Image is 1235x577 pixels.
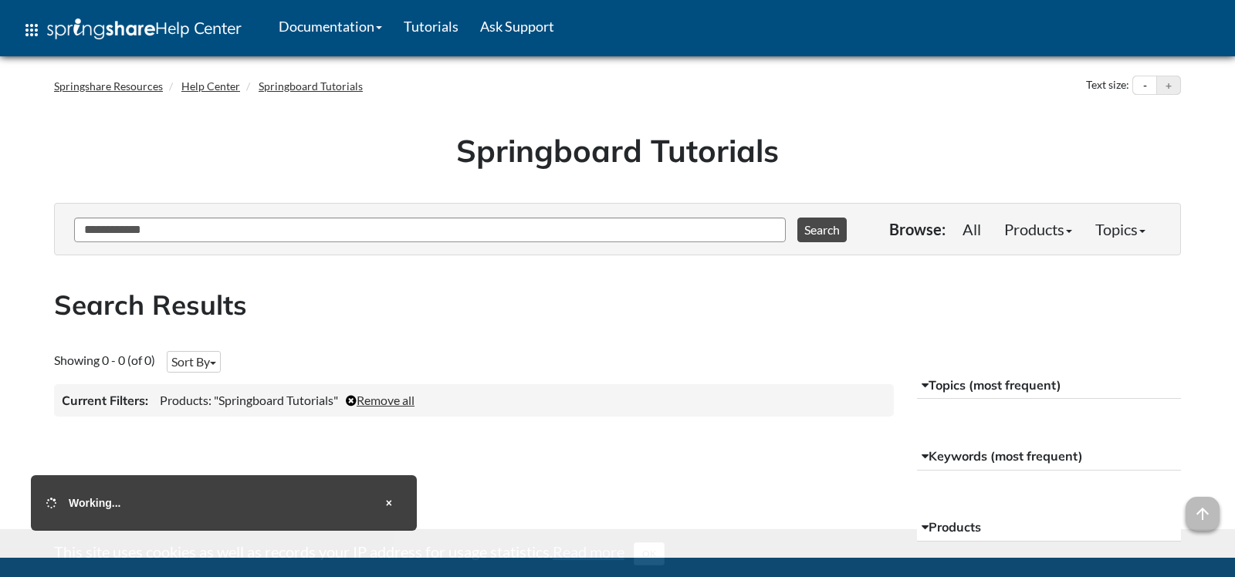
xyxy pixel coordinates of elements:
[54,353,155,367] span: Showing 0 - 0 (of 0)
[1186,498,1220,517] a: arrow_upward
[1157,76,1180,95] button: Increase text size
[917,372,1182,400] button: Topics (most frequent)
[214,393,338,407] span: "Springboard Tutorials"
[1084,214,1157,245] a: Topics
[39,541,1196,565] div: This site uses cookies as well as records your IP address for usage statistics.
[268,7,393,46] a: Documentation
[393,7,469,46] a: Tutorials
[181,79,240,93] a: Help Center
[1083,76,1132,96] div: Text size:
[951,214,993,245] a: All
[917,443,1182,471] button: Keywords (most frequent)
[917,514,1182,542] button: Products
[12,7,252,53] a: apps Help Center
[62,392,148,409] h3: Current Filters
[346,393,414,407] a: Remove all
[259,79,363,93] a: Springboard Tutorials
[889,218,946,240] p: Browse:
[69,497,120,509] span: Working...
[1133,76,1156,95] button: Decrease text size
[22,21,41,39] span: apps
[155,18,242,38] span: Help Center
[66,129,1169,172] h1: Springboard Tutorials
[797,218,847,242] button: Search
[1186,497,1220,531] span: arrow_upward
[993,214,1084,245] a: Products
[47,19,155,39] img: Springshare
[160,393,211,407] span: Products:
[167,351,221,373] button: Sort By
[54,79,163,93] a: Springshare Resources
[469,7,565,46] a: Ask Support
[54,286,1181,324] h2: Search Results
[377,491,401,515] button: Close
